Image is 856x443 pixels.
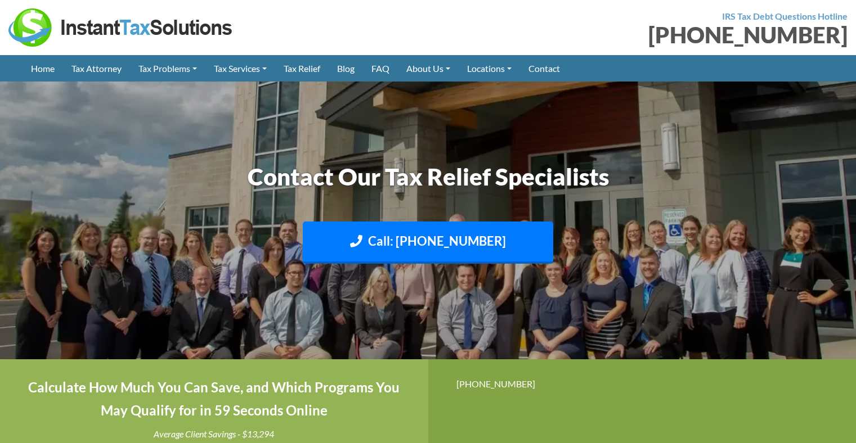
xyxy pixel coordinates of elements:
a: Blog [329,55,363,82]
div: [PHONE_NUMBER] [437,24,848,46]
a: About Us [398,55,459,82]
a: Home [23,55,63,82]
a: Instant Tax Solutions Logo [8,21,234,31]
div: [PHONE_NUMBER] [456,376,828,391]
a: Tax Relief [275,55,329,82]
a: Tax Services [205,55,275,82]
img: Instant Tax Solutions Logo [8,8,234,47]
a: Call: [PHONE_NUMBER] [303,221,553,264]
a: Tax Attorney [63,55,130,82]
strong: IRS Tax Debt Questions Hotline [722,11,848,21]
h4: Calculate How Much You Can Save, and Which Programs You May Qualify for in 59 Seconds Online [28,376,400,422]
a: Tax Problems [130,55,205,82]
i: Average Client Savings - $13,294 [154,428,274,439]
h1: Contact Our Tax Relief Specialists [116,160,741,193]
a: FAQ [363,55,398,82]
a: Locations [459,55,520,82]
a: Contact [520,55,568,82]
